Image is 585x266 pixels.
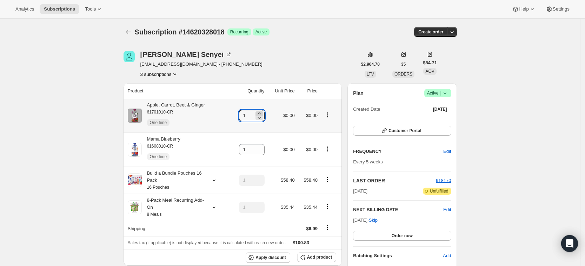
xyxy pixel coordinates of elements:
[307,254,332,260] span: Add product
[128,143,142,157] img: product img
[440,90,441,96] span: |
[246,252,290,263] button: Apply discount
[293,240,309,245] span: $100.83
[353,252,443,259] h6: Batching Settings
[306,147,318,152] span: $0.00
[443,206,451,213] button: Edit
[304,177,318,183] span: $58.40
[361,61,380,67] span: $2,964.70
[142,136,180,164] div: Mama Blueberry
[85,6,96,12] span: Tools
[283,147,295,152] span: $0.00
[519,6,529,12] span: Help
[388,128,421,134] span: Customer Portal
[353,231,451,241] button: Order now
[353,206,443,213] h2: NEXT BILLING DATE
[427,90,448,97] span: Active
[281,205,295,210] span: $35.44
[443,252,451,259] span: Add
[429,104,451,114] button: [DATE]
[128,240,286,245] span: Sales tax (if applicable) is not displayed because it is calculated with each new order.
[147,144,173,149] small: 61608010-CR
[150,154,167,160] span: One time
[304,205,318,210] span: $35.44
[124,51,135,62] span: Rebecca Senyei
[147,185,169,190] small: 16 Pouches
[267,83,297,99] th: Unit Price
[124,83,229,99] th: Product
[443,148,451,155] span: Edit
[353,159,383,164] span: Every 5 weeks
[81,4,107,14] button: Tools
[436,177,451,184] button: 918170
[306,226,318,231] span: $6.99
[40,4,79,14] button: Subscriptions
[124,221,229,236] th: Shipping
[15,6,34,12] span: Analytics
[397,59,410,69] button: 35
[365,215,382,226] button: Skip
[229,83,266,99] th: Quantity
[392,233,413,239] span: Order now
[322,224,333,232] button: Shipping actions
[423,59,437,66] span: $84.71
[147,110,173,115] small: 61701010-CR
[541,4,574,14] button: Settings
[433,106,447,112] span: [DATE]
[255,29,267,35] span: Active
[322,176,333,183] button: Product actions
[439,250,455,261] button: Add
[281,177,295,183] span: $58.40
[306,113,318,118] span: $0.00
[553,6,570,12] span: Settings
[140,51,232,58] div: [PERSON_NAME] Senyei
[322,203,333,210] button: Product actions
[353,188,367,195] span: [DATE]
[297,252,336,262] button: Add product
[369,217,378,224] span: Skip
[353,218,378,223] span: [DATE] ·
[230,29,248,35] span: Recurring
[147,212,162,217] small: 8 Meals
[425,69,434,74] span: AOV
[297,83,320,99] th: Price
[353,126,451,136] button: Customer Portal
[150,120,167,125] span: One time
[44,6,75,12] span: Subscriptions
[436,178,451,183] a: 918170
[129,200,141,214] img: product img
[430,188,448,194] span: Unfulfilled
[353,177,436,184] h2: LAST ORDER
[367,72,374,77] span: LTV
[11,4,38,14] button: Analytics
[255,255,286,260] span: Apply discount
[439,146,455,157] button: Edit
[353,106,380,113] span: Created Date
[124,27,133,37] button: Subscriptions
[414,27,447,37] button: Create order
[142,102,205,130] div: Apple, Carrot, Beet & Ginger
[140,71,179,78] button: Product actions
[561,235,578,252] div: Open Intercom Messenger
[353,90,364,97] h2: Plan
[140,61,262,68] span: [EMAIL_ADDRESS][DOMAIN_NAME] · [PHONE_NUMBER]
[418,29,443,35] span: Create order
[353,148,443,155] h2: FREQUENCY
[142,170,205,191] div: Build a Bundle Pouches 16 Pack
[283,113,295,118] span: $0.00
[322,145,333,153] button: Product actions
[394,72,412,77] span: ORDERS
[401,61,406,67] span: 35
[142,197,205,218] div: 8-Pack Meal Recurring Add-On
[322,111,333,119] button: Product actions
[135,28,225,36] span: Subscription #14620328018
[357,59,384,69] button: $2,964.70
[128,109,142,123] img: product img
[508,4,540,14] button: Help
